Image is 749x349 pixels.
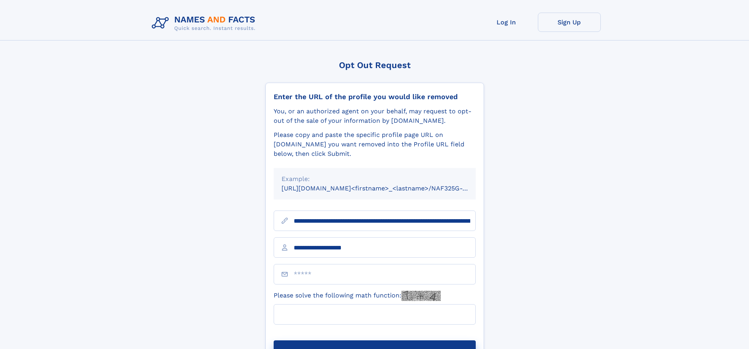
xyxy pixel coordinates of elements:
[149,13,262,34] img: Logo Names and Facts
[282,174,468,184] div: Example:
[475,13,538,32] a: Log In
[282,185,491,192] small: [URL][DOMAIN_NAME]<firstname>_<lastname>/NAF325G-xxxxxxxx
[274,291,441,301] label: Please solve the following math function:
[274,92,476,101] div: Enter the URL of the profile you would like removed
[538,13,601,32] a: Sign Up
[274,107,476,126] div: You, or an authorized agent on your behalf, may request to opt-out of the sale of your informatio...
[274,130,476,159] div: Please copy and paste the specific profile page URL on [DOMAIN_NAME] you want removed into the Pr...
[265,60,484,70] div: Opt Out Request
